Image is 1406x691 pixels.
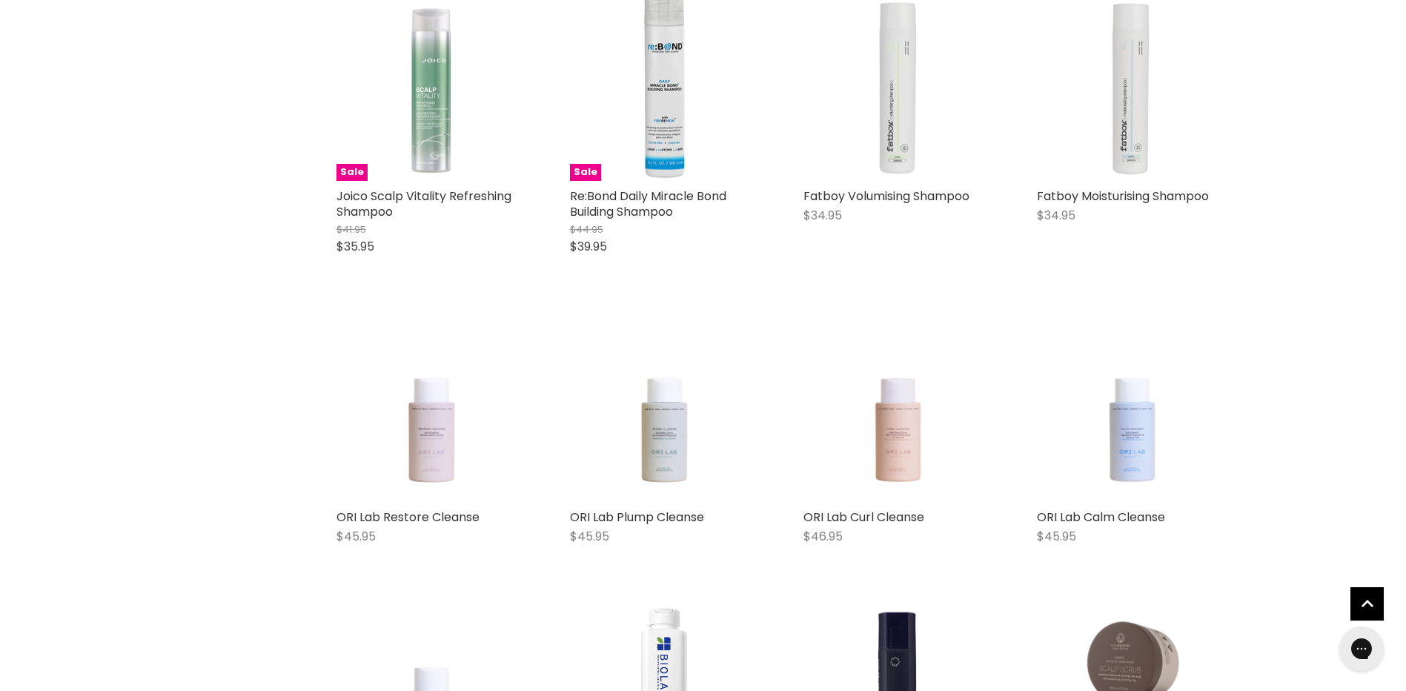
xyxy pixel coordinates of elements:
[570,313,759,502] a: ORI Lab Plump Cleanse
[1037,313,1226,502] a: ORI Lab Calm Cleanse
[570,188,726,220] a: Re:Bond Daily Miracle Bond Building Shampoo
[803,313,992,502] a: ORI Lab Curl Cleanse
[822,313,973,502] img: ORI Lab Curl Cleanse
[1037,528,1076,545] span: $45.95
[803,528,843,545] span: $46.95
[1055,313,1207,502] img: ORI Lab Calm Cleanse
[355,313,506,502] img: ORI Lab Restore Cleanse
[803,509,924,526] a: ORI Lab Curl Cleanse
[570,528,609,545] span: $45.95
[803,188,969,205] a: Fatboy Volumising Shampoo
[336,509,480,526] a: ORI Lab Restore Cleanse
[570,509,704,526] a: ORI Lab Plump Cleanse
[336,238,374,255] span: $35.95
[1332,621,1391,676] iframe: Gorgias live chat messenger
[336,164,368,181] span: Sale
[336,528,376,545] span: $45.95
[588,313,740,502] img: ORI Lab Plump Cleanse
[1037,509,1165,526] a: ORI Lab Calm Cleanse
[1037,207,1075,224] span: $34.95
[336,313,525,502] a: ORI Lab Restore Cleanse
[570,238,607,255] span: $39.95
[803,207,842,224] span: $34.95
[570,164,601,181] span: Sale
[336,222,366,237] span: $41.95
[336,188,511,220] a: Joico Scalp Vitality Refreshing Shampoo
[1037,188,1209,205] a: Fatboy Moisturising Shampoo
[570,222,603,237] span: $44.95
